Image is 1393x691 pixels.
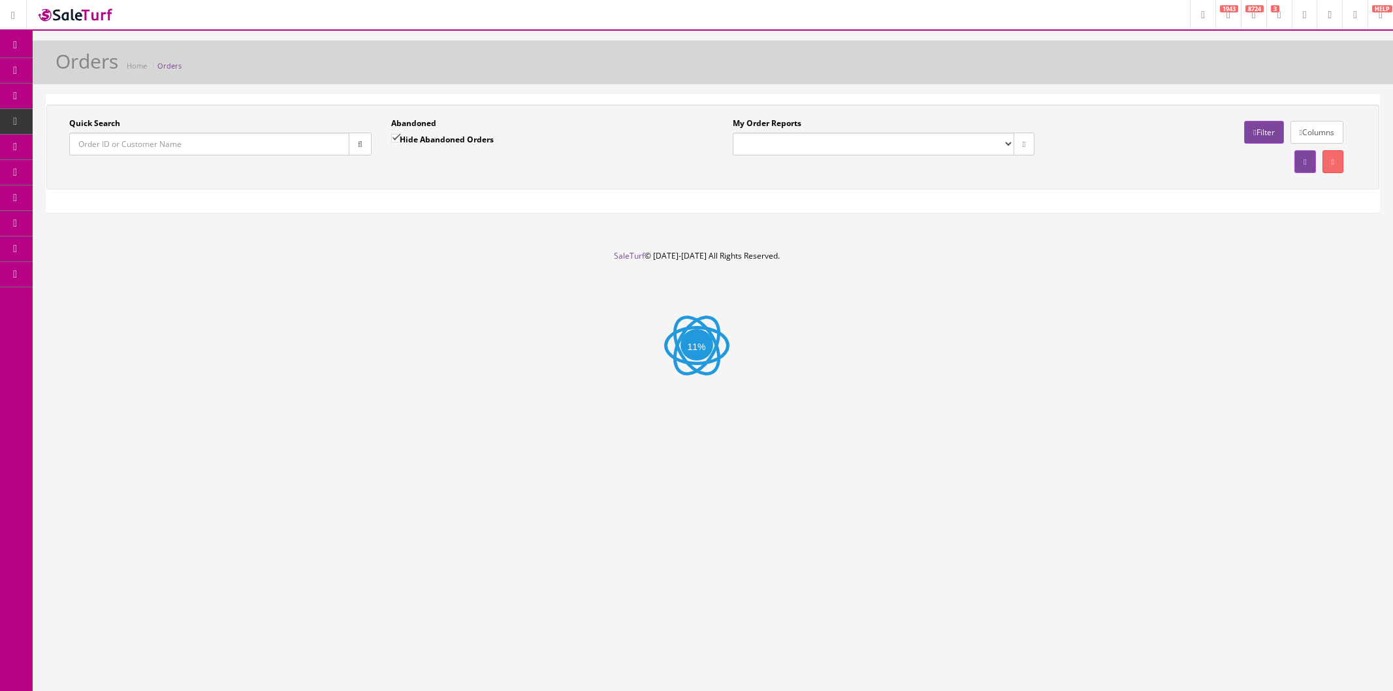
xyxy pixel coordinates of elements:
label: Abandoned [391,118,436,129]
a: SaleTurf [614,250,645,261]
span: HELP [1372,5,1392,12]
label: Quick Search [69,118,120,129]
img: SaleTurf [37,6,115,24]
span: 1943 [1220,5,1238,12]
input: Hide Abandoned Orders [391,134,400,142]
span: 8724 [1245,5,1264,12]
h1: Orders [56,50,118,72]
a: Home [127,61,147,71]
a: Filter [1244,121,1283,144]
span: 3 [1271,5,1279,12]
label: My Order Reports [733,118,801,129]
a: Orders [157,61,182,71]
label: Hide Abandoned Orders [391,133,494,146]
input: Order ID or Customer Name [69,133,349,155]
a: Columns [1290,121,1343,144]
